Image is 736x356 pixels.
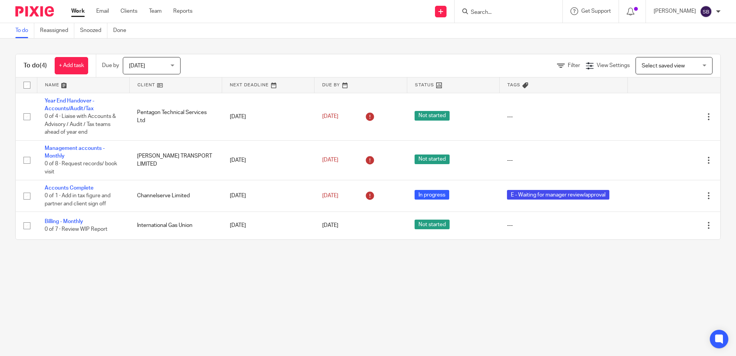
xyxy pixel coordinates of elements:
span: [DATE] [129,63,145,69]
a: Work [71,7,85,15]
h1: To do [23,62,47,70]
td: International Gas Union [129,212,222,239]
span: View Settings [597,63,630,68]
td: Pentagon Technical Services Ltd [129,93,222,140]
a: + Add task [55,57,88,74]
td: [DATE] [222,212,314,239]
a: Team [149,7,162,15]
span: 0 of 8 · Request records/ book visit [45,161,117,175]
input: Search [470,9,539,16]
td: [PERSON_NAME] TRANSPORT LIMITED [129,140,222,180]
a: Year End Handover - Accounts/Audit/Tax [45,98,94,111]
span: 0 of 4 · Liaise with Accounts & Advisory / Audit / Tax teams ahead of year end [45,114,116,135]
a: Management accounts - Monthly [45,146,105,159]
a: Billing - Monthly [45,219,83,224]
a: Snoozed [80,23,107,38]
a: To do [15,23,34,38]
span: 0 of 7 · Review WIP Report [45,227,107,232]
span: [DATE] [322,114,338,119]
div: --- [507,113,620,121]
span: (4) [40,62,47,69]
span: Get Support [581,8,611,14]
span: Not started [415,154,450,164]
a: Accounts Complete [45,185,94,191]
a: Reports [173,7,192,15]
span: Not started [415,220,450,229]
td: [DATE] [222,180,314,212]
span: Select saved view [642,63,685,69]
span: Not started [415,111,450,121]
td: [DATE] [222,93,314,140]
div: --- [507,156,620,164]
span: [DATE] [322,158,338,163]
div: --- [507,222,620,229]
td: Channelserve Limited [129,180,222,212]
img: svg%3E [700,5,712,18]
span: 0 of 1 · Add in tax figure and partner and client sign off [45,193,110,207]
span: Filter [568,63,580,68]
a: Reassigned [40,23,74,38]
a: Done [113,23,132,38]
span: [DATE] [322,193,338,198]
span: E - Waiting for manager review/approval [507,190,609,200]
td: [DATE] [222,140,314,180]
p: [PERSON_NAME] [654,7,696,15]
span: In progress [415,190,449,200]
span: Tags [507,83,520,87]
span: [DATE] [322,223,338,228]
p: Due by [102,62,119,69]
a: Email [96,7,109,15]
a: Clients [120,7,137,15]
img: Pixie [15,6,54,17]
